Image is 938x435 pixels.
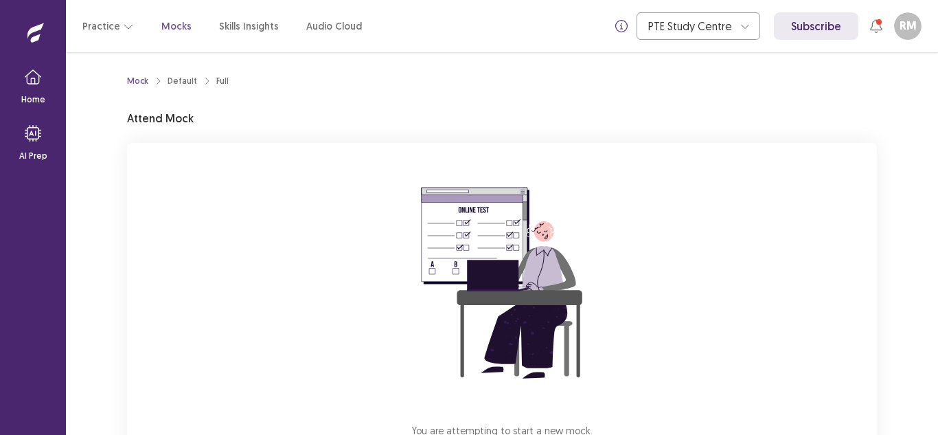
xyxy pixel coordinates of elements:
[161,19,192,34] a: Mocks
[774,12,858,40] a: Subscribe
[127,75,229,87] nav: breadcrumb
[127,75,148,87] a: Mock
[127,110,194,126] p: Attend Mock
[378,159,626,407] img: attend-mock
[609,14,634,38] button: info
[168,75,197,87] div: Default
[648,13,733,39] div: PTE Study Centre
[894,12,922,40] button: RM
[19,150,47,162] p: AI Prep
[219,19,279,34] a: Skills Insights
[82,14,134,38] button: Practice
[216,75,229,87] div: Full
[21,93,45,106] p: Home
[306,19,362,34] a: Audio Cloud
